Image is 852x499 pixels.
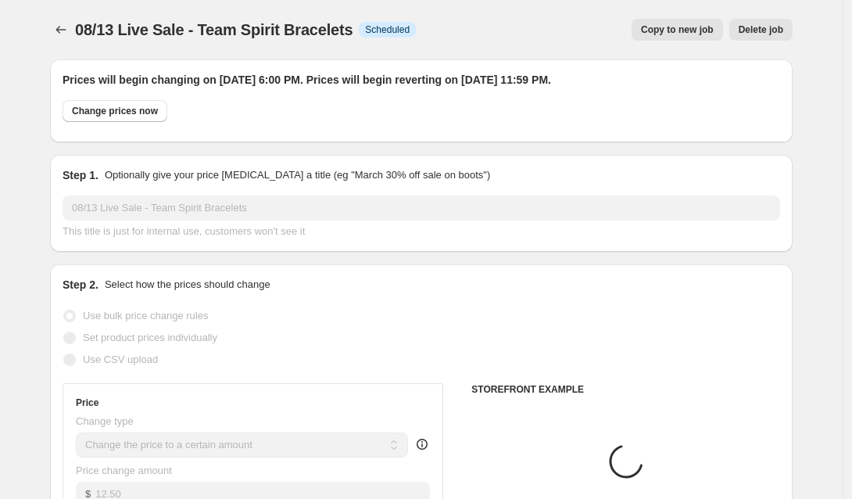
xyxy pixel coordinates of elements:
[471,383,780,396] h6: STOREFRONT EXAMPLE
[105,167,490,183] p: Optionally give your price [MEDICAL_DATA] a title (eg "March 30% off sale on boots")
[63,167,98,183] h2: Step 1.
[105,277,270,293] p: Select how the prices should change
[414,436,430,452] div: help
[641,23,714,36] span: Copy to new job
[75,21,353,38] span: 08/13 Live Sale - Team Spirit Bracelets
[83,354,158,365] span: Use CSV upload
[658,481,716,493] span: Placeholder
[63,100,167,122] button: Change prices now
[83,332,217,343] span: Set product prices individually
[729,19,793,41] button: Delete job
[632,19,723,41] button: Copy to new job
[63,277,98,293] h2: Step 2.
[63,196,780,221] input: 30% off holiday sale
[63,225,305,237] span: This title is just for internal use, customers won't see it
[83,310,208,321] span: Use bulk price change rules
[365,23,410,36] span: Scheduled
[76,415,134,427] span: Change type
[72,105,158,117] span: Change prices now
[76,397,98,409] h3: Price
[63,72,780,88] h2: Prices will begin changing on [DATE] 6:00 PM. Prices will begin reverting on [DATE] 11:59 PM.
[739,23,783,36] span: Delete job
[50,19,72,41] button: Price change jobs
[480,481,538,493] span: Placeholder
[76,465,172,476] span: Price change amount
